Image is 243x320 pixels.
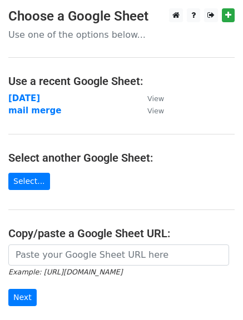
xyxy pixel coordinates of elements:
small: Example: [URL][DOMAIN_NAME] [8,268,122,276]
input: Paste your Google Sheet URL here [8,244,229,266]
input: Next [8,289,37,306]
h4: Copy/paste a Google Sheet URL: [8,227,235,240]
h3: Choose a Google Sheet [8,8,235,24]
small: View [147,94,164,103]
small: View [147,107,164,115]
a: Select... [8,173,50,190]
a: mail merge [8,106,61,116]
p: Use one of the options below... [8,29,235,41]
h4: Select another Google Sheet: [8,151,235,164]
a: View [136,93,164,103]
a: [DATE] [8,93,40,103]
iframe: Chat Widget [187,267,243,320]
a: View [136,106,164,116]
h4: Use a recent Google Sheet: [8,74,235,88]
